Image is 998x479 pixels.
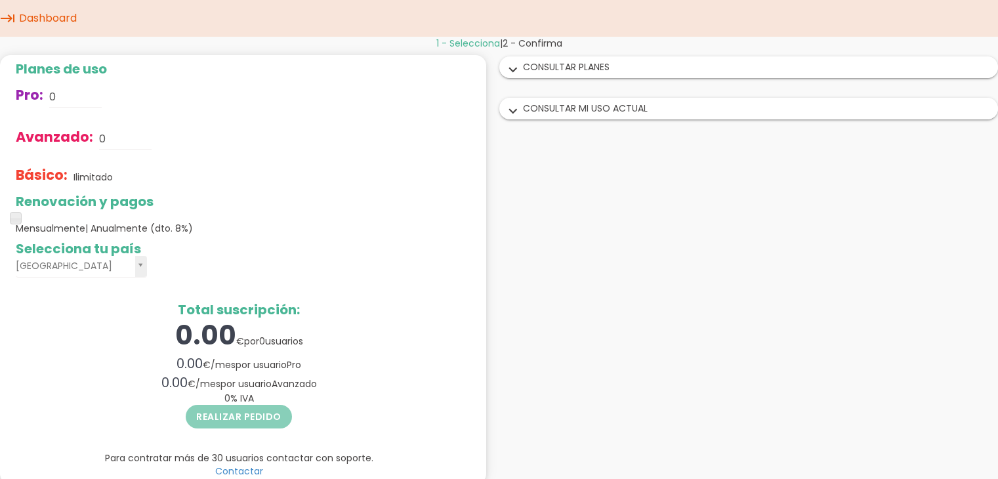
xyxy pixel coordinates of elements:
span: Pro: [16,85,43,104]
span: mes [200,377,220,390]
span: | Anualmente (dto. 8%) [85,222,193,235]
span: Avanzado [272,377,317,390]
span: Pro [287,358,301,371]
i: expand_more [503,62,524,79]
div: CONSULTAR PLANES [500,57,998,77]
span: € [203,358,211,371]
p: Para contratar más de 30 usuarios contactar con soporte. [16,451,462,465]
span: Avanzado: [16,127,93,146]
i: expand_more [503,103,524,120]
a: [GEOGRAPHIC_DATA] [16,256,147,278]
span: [GEOGRAPHIC_DATA] [16,256,130,276]
div: / por usuario [16,373,462,392]
span: 0 [224,392,230,405]
h2: Total suscripción: [16,302,462,317]
p: Ilimitado [73,171,113,184]
span: 1 - Selecciona [436,37,500,50]
span: 0 [259,335,265,348]
span: 0.00 [177,354,203,373]
span: Básico: [16,165,68,184]
h2: Selecciona tu país [16,241,462,256]
span: % IVA [224,392,254,405]
a: Contactar [215,465,263,478]
span: € [236,335,244,348]
h2: Renovación y pagos [16,194,462,209]
div: CONSULTAR MI USO ACTUAL [500,98,998,119]
h2: Planes de uso [16,62,462,76]
div: / por usuario [16,354,462,373]
span: mes [215,358,236,371]
span: 2 - Confirma [503,37,562,50]
span: € [188,377,196,390]
span: Mensualmente [16,222,193,235]
span: 0.00 [175,317,236,354]
div: por usuarios [16,317,462,354]
span: 0.00 [161,373,188,392]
